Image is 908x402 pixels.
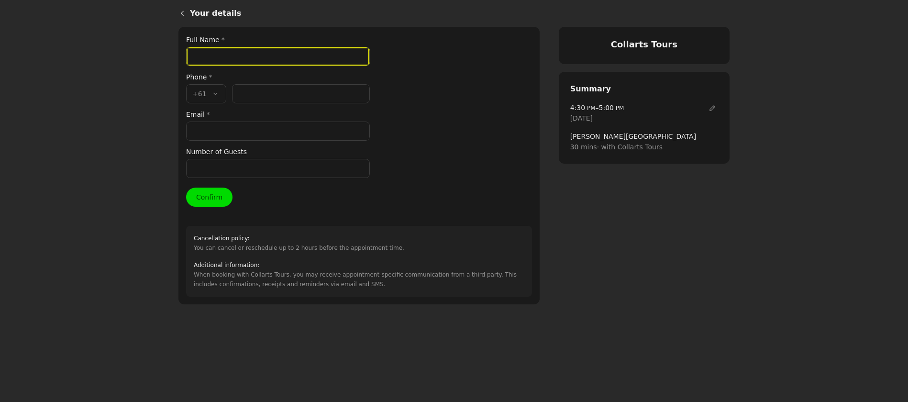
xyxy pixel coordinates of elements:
h1: Your details [190,8,730,19]
div: When booking with Collarts Tours, you may receive appointment-specific communication from a third... [194,260,524,289]
span: – [570,102,624,113]
div: Phone [186,72,370,82]
h2: Additional information : [194,260,524,270]
div: You can cancel or reschedule up to 2 hours before the appointment time. [194,234,404,253]
input: Scanning by Zero Phishing [186,47,370,66]
span: [DATE] [570,113,593,123]
span: [PERSON_NAME][GEOGRAPHIC_DATA] [570,131,718,142]
button: Confirm [186,188,233,207]
button: Edit date and time [707,102,718,114]
span: 30 mins · with Collarts Tours [570,142,718,152]
h2: Cancellation policy : [194,234,404,243]
a: Back [171,2,190,25]
span: PM [614,105,624,112]
span: 4:30 [570,104,585,112]
button: +61 [186,84,226,103]
span: ​ [707,102,718,114]
span: PM [585,105,595,112]
span: 5:00 [599,104,614,112]
label: Full Name [186,34,370,45]
label: Email [186,109,370,120]
label: Number of Guests [186,146,370,157]
h4: Collarts Tours [570,38,718,51]
h2: Summary [570,83,718,95]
